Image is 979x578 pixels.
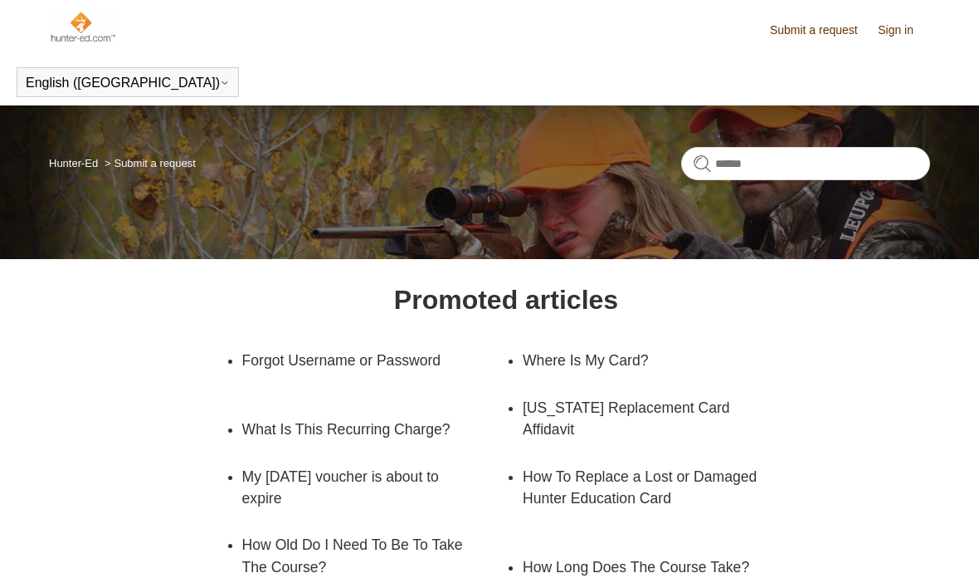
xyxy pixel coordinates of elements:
[242,337,481,384] a: Forgot Username or Password
[681,147,930,180] input: Search
[49,157,98,169] a: Hunter-Ed
[242,406,506,453] a: What Is This Recurring Charge?
[770,22,874,39] a: Submit a request
[101,157,196,169] li: Submit a request
[49,10,116,43] img: Hunter-Ed Help Center home page
[523,385,762,453] a: [US_STATE] Replacement Card Affidavit
[394,280,618,320] h1: Promoted articles
[523,453,787,522] a: How To Replace a Lost or Damaged Hunter Education Card
[242,453,481,522] a: My [DATE] voucher is about to expire
[878,22,930,39] a: Sign in
[523,337,762,384] a: Where Is My Card?
[26,76,230,91] button: English ([GEOGRAPHIC_DATA])
[49,157,101,169] li: Hunter-Ed
[872,522,967,566] div: Chat Support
